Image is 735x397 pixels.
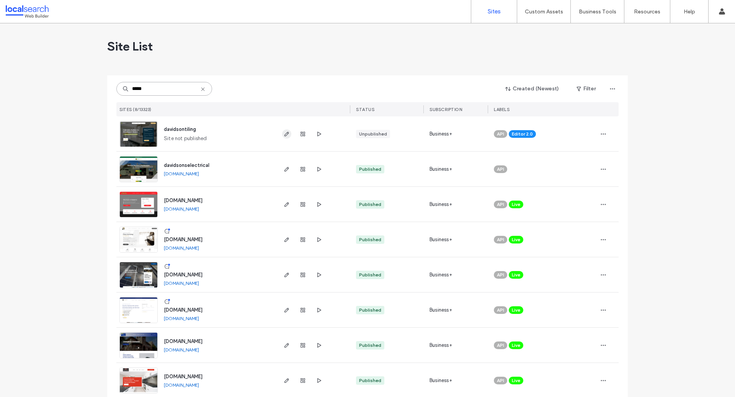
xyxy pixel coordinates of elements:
[497,307,504,314] span: API
[512,377,520,384] span: Live
[499,83,566,95] button: Created (Newest)
[512,201,520,208] span: Live
[430,341,452,349] span: Business+
[430,271,452,279] span: Business+
[497,236,504,243] span: API
[569,83,603,95] button: Filter
[512,271,520,278] span: Live
[356,107,374,112] span: STATUS
[164,171,199,176] a: [DOMAIN_NAME]
[512,131,533,137] span: Editor 2.0
[18,5,33,12] span: Help
[164,272,203,278] a: [DOMAIN_NAME]
[497,342,504,349] span: API
[497,377,504,384] span: API
[164,347,199,353] a: [DOMAIN_NAME]
[430,201,452,208] span: Business+
[488,8,501,15] label: Sites
[164,126,196,132] a: davidsontiling
[164,206,199,212] a: [DOMAIN_NAME]
[359,236,381,243] div: Published
[359,377,381,384] div: Published
[579,8,616,15] label: Business Tools
[525,8,563,15] label: Custom Assets
[119,107,152,112] span: SITES (8/13323)
[107,39,153,54] span: Site List
[512,236,520,243] span: Live
[164,280,199,286] a: [DOMAIN_NAME]
[359,166,381,173] div: Published
[497,201,504,208] span: API
[164,315,199,321] a: [DOMAIN_NAME]
[164,237,203,242] a: [DOMAIN_NAME]
[164,338,203,344] a: [DOMAIN_NAME]
[634,8,660,15] label: Resources
[497,131,504,137] span: API
[164,135,207,142] span: Site not published
[430,236,452,243] span: Business+
[164,382,199,388] a: [DOMAIN_NAME]
[359,342,381,349] div: Published
[359,271,381,278] div: Published
[430,165,452,173] span: Business+
[164,198,203,203] a: [DOMAIN_NAME]
[164,245,199,251] a: [DOMAIN_NAME]
[512,342,520,349] span: Live
[430,377,452,384] span: Business+
[497,166,504,173] span: API
[359,201,381,208] div: Published
[164,307,203,313] a: [DOMAIN_NAME]
[164,374,203,379] a: [DOMAIN_NAME]
[430,306,452,314] span: Business+
[430,107,462,112] span: SUBSCRIPTION
[497,271,504,278] span: API
[494,107,510,112] span: LABELS
[512,307,520,314] span: Live
[359,131,387,137] div: Unpublished
[164,162,209,168] a: davidsonselectrical
[684,8,695,15] label: Help
[359,307,381,314] div: Published
[430,130,452,138] span: Business+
